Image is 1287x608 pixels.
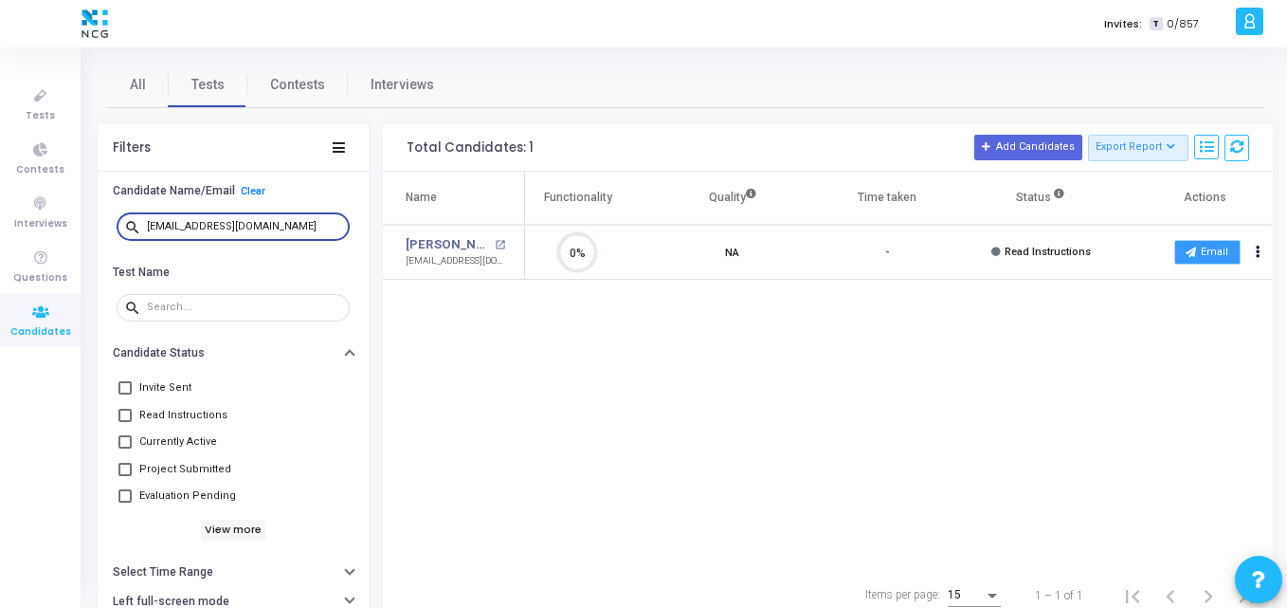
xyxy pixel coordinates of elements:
label: Invites: [1104,16,1142,32]
mat-icon: open_in_new [495,240,505,250]
button: Email [1174,240,1241,265]
div: Time taken [858,187,916,208]
span: Questions [13,270,67,286]
button: Select Time Range [98,558,369,587]
button: Actions [1245,239,1272,266]
span: NA [725,243,739,262]
span: 15 [948,588,961,601]
span: Currently Active [139,431,217,453]
mat-icon: search [124,299,147,316]
span: Evaluation Pending [139,485,236,507]
input: Search... [147,302,342,313]
span: Tests [191,75,225,95]
button: Add Candidates [974,135,1082,159]
span: Interviews [371,75,434,95]
span: Contests [270,75,325,95]
span: 0/857 [1167,16,1199,32]
th: Actions [1118,172,1273,225]
button: Candidate Name/EmailClear [98,176,369,206]
span: Read Instructions [139,404,227,427]
button: Candidate Status [98,339,369,368]
span: Interviews [14,216,67,232]
button: Export Report [1088,135,1189,161]
th: Functionality [500,172,655,225]
mat-select: Items per page: [948,589,1001,602]
h6: Candidate Name/Email [113,184,235,198]
div: Name [406,187,437,208]
button: Test Name [98,257,369,286]
div: 1 – 1 of 1 [1035,587,1083,604]
span: Candidates [10,324,71,341]
span: Tests [26,108,55,124]
h6: Select Time Range [113,565,213,580]
span: All [130,75,146,95]
div: Filters [113,140,151,156]
span: T [1150,17,1162,31]
div: [EMAIL_ADDRESS][DOMAIN_NAME] [406,254,505,268]
div: Total Candidates: 1 [407,140,534,156]
div: - [885,245,889,261]
h6: Candidate Status [113,346,205,360]
a: [PERSON_NAME] [406,235,490,254]
img: logo [77,5,113,43]
input: Search... [147,221,342,232]
span: Read Instructions [1005,246,1091,258]
th: Status [964,172,1118,225]
span: Contests [16,162,64,178]
mat-icon: search [124,218,147,235]
a: Clear [241,185,265,197]
div: Items per page: [865,586,940,603]
span: Invite Sent [139,377,191,399]
span: Project Submitted [139,458,231,481]
h6: View more [201,520,266,541]
h6: Test Name [113,266,170,280]
th: Quality [655,172,809,225]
